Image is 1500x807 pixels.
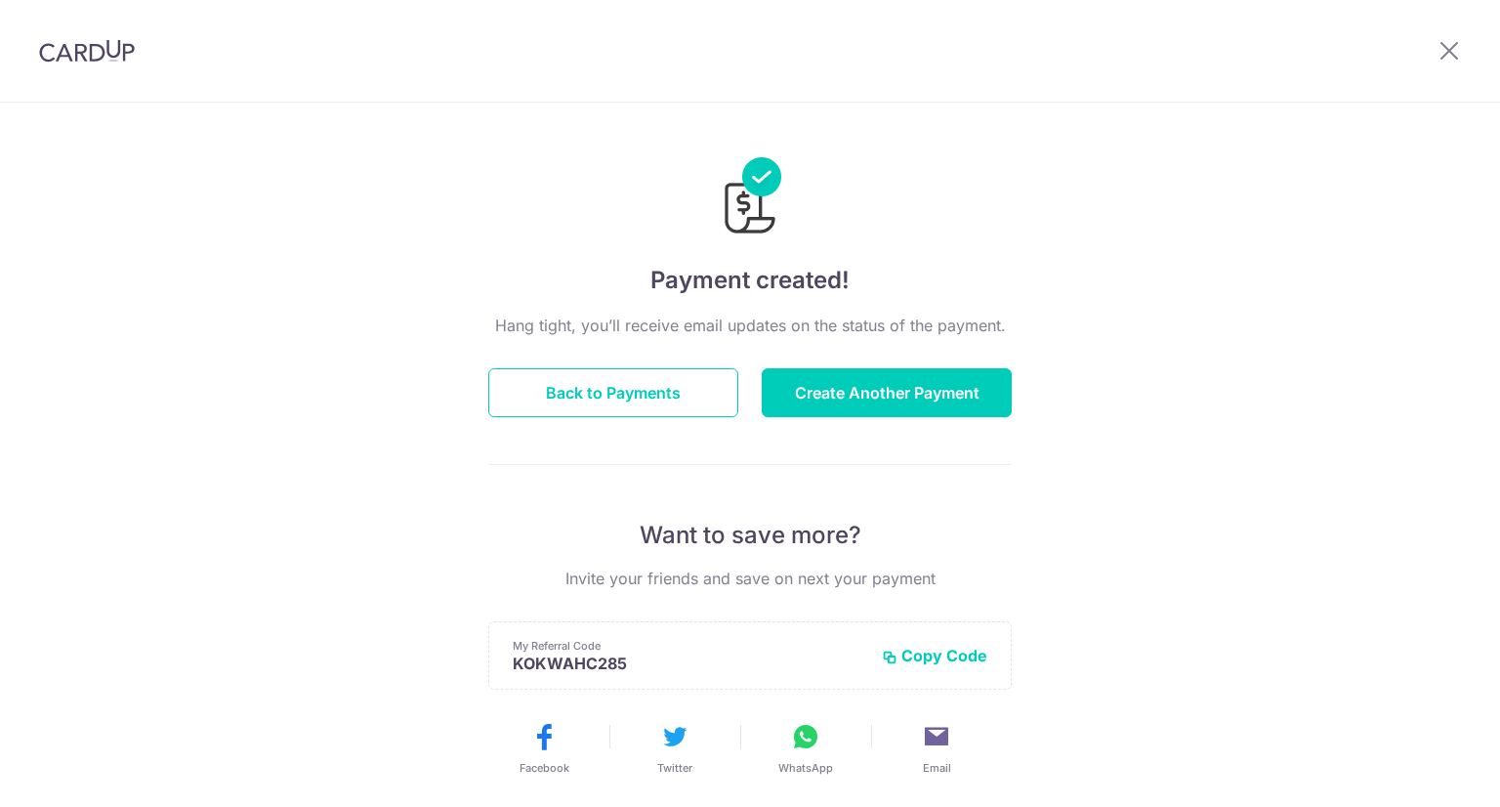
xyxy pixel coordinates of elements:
p: Invite your friends and save on next your payment [488,567,1012,590]
iframe: Opens a widget where you can find more information [1375,748,1480,797]
button: WhatsApp [748,721,863,776]
p: My Referral Code [513,638,866,654]
span: Facebook [520,760,569,776]
img: CardUp [39,39,135,63]
img: Payments [719,157,781,239]
button: Copy Code [882,646,987,665]
span: Twitter [657,760,692,776]
button: Facebook [486,721,602,776]
h4: Payment created! [488,263,1012,298]
button: Email [879,721,994,776]
p: Want to save more? [488,520,1012,551]
button: Back to Payments [488,368,738,417]
span: WhatsApp [778,760,833,776]
p: Hang tight, you’ll receive email updates on the status of the payment. [488,314,1012,337]
span: Email [923,760,951,776]
button: Create Another Payment [762,368,1012,417]
button: Twitter [617,721,732,776]
p: KOKWAHC285 [513,654,866,673]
